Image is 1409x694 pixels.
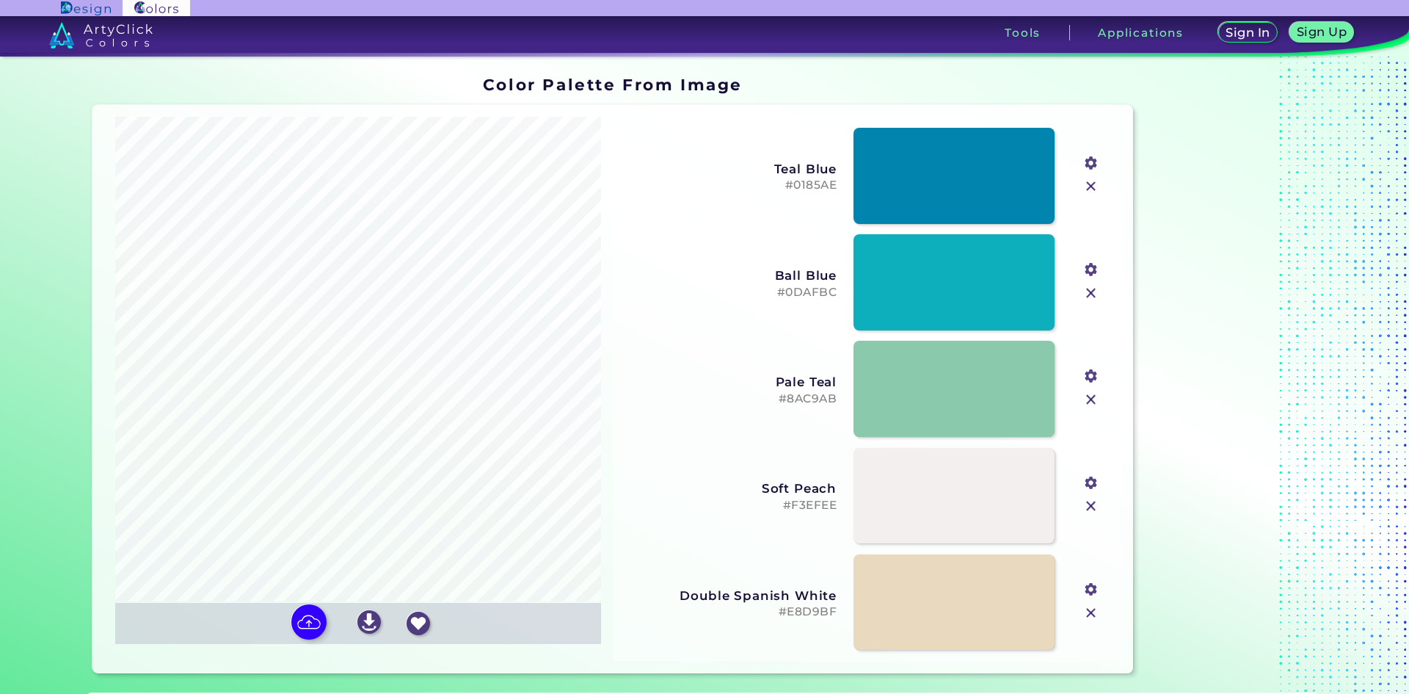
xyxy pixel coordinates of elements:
[49,22,153,48] img: logo_artyclick_colors_white.svg
[61,1,110,15] img: ArtyClick Design logo
[625,162,837,176] h3: Teal Blue
[1082,604,1101,623] img: icon_close.svg
[1098,27,1184,38] h3: Applications
[625,375,837,389] h3: Pale Teal
[625,588,837,603] h3: Double Spanish White
[407,612,430,635] img: icon_favourite_white.svg
[625,481,837,496] h3: Soft Peach
[1005,27,1041,38] h3: Tools
[1082,283,1101,303] img: icon_close.svg
[625,268,837,283] h3: Ball Blue
[1299,26,1344,37] h5: Sign Up
[625,392,837,406] h5: #8AC9AB
[1221,24,1275,42] a: Sign In
[625,605,837,619] h5: #E8D9BF
[1082,496,1101,516] img: icon_close.svg
[1082,177,1101,196] img: icon_close.svg
[291,604,327,640] img: icon picture
[483,73,743,95] h1: Color Palette From Image
[625,178,837,192] h5: #0185AE
[357,610,381,634] img: icon_download_white.svg
[625,286,837,300] h5: #0DAFBC
[1292,24,1350,42] a: Sign Up
[1228,27,1267,38] h5: Sign In
[1082,390,1101,409] img: icon_close.svg
[625,499,837,513] h5: #F3EFEE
